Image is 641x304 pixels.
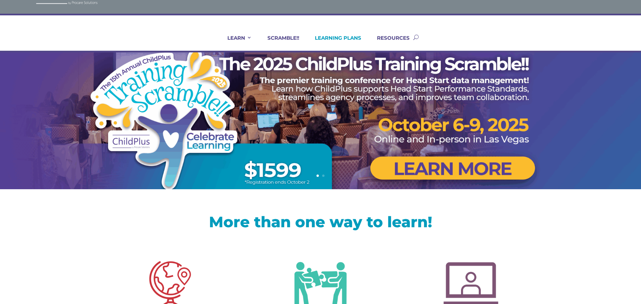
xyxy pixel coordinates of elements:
[369,35,410,51] a: RESOURCES
[107,214,534,233] h1: More than one way to learn!
[219,35,252,51] a: LEARN
[316,175,319,177] a: 1
[322,175,325,177] a: 2
[259,35,299,51] a: SCRAMBLE!!
[306,35,361,51] a: LEARNING PLANS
